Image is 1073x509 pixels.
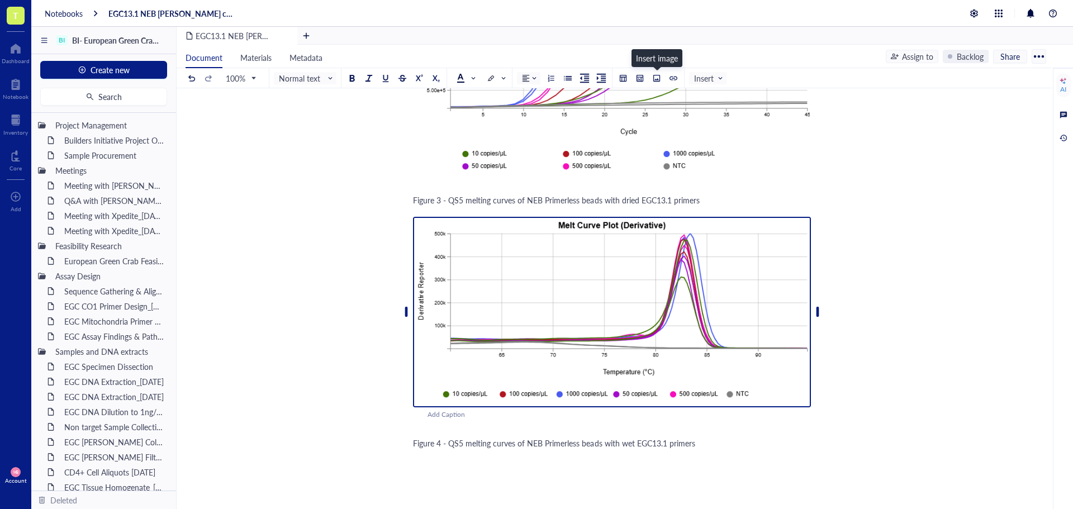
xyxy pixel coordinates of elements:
[91,65,130,74] span: Create new
[50,163,169,178] div: Meetings
[694,73,724,83] span: Insert
[59,36,65,44] div: BI
[3,75,29,100] a: Notebook
[428,410,825,420] div: Add Caption
[40,88,167,106] button: Search
[59,434,169,450] div: EGC [PERSON_NAME] Collection
[993,50,1027,63] button: Share
[59,298,169,314] div: EGC CO1 Primer Design_[DATE]
[13,470,18,474] span: MB
[59,313,169,329] div: EGC Mitochondria Primer Design_[DATE]
[108,8,235,18] a: EGC13.1 NEB [PERSON_NAME] cartridge test_[DATE]
[59,208,169,223] div: Meeting with Xpedite_[DATE]
[3,129,28,136] div: Inventory
[50,494,77,506] div: Deleted
[902,50,933,63] div: Assign to
[2,40,30,64] a: Dashboard
[59,253,169,269] div: European Green Crab Feasibility Research
[413,437,695,449] span: Figure 4 - QS5 melting curves of NEB Primerless beads with wet EGC13.1 primers
[45,8,83,18] a: Notebooks
[59,449,169,465] div: EGC [PERSON_NAME] Filter Extraction [PERSON_NAME] Bay [DATE]
[59,283,169,299] div: Sequence Gathering & Alignment
[3,111,28,136] a: Inventory
[2,58,30,64] div: Dashboard
[59,419,169,435] div: Non target Sample Collection, Dissection & DNA extraction
[50,117,169,133] div: Project Management
[59,148,169,163] div: Sample Procurement
[1000,51,1020,61] span: Share
[59,374,169,389] div: EGC DNA Extraction_[DATE]
[50,344,169,359] div: Samples and DNA extracts
[50,268,169,284] div: Assay Design
[59,178,169,193] div: Meeting with [PERSON_NAME][GEOGRAPHIC_DATA] [DATE]
[59,389,169,405] div: EGC DNA Extraction_[DATE]
[1060,85,1066,94] div: AI
[40,61,167,79] button: Create new
[10,165,22,172] div: Core
[59,359,169,374] div: EGC Specimen Dissection
[59,479,169,495] div: EGC Tissue Homogenate_[DATE]
[240,52,272,63] span: Materials
[10,147,22,172] a: Core
[279,73,334,83] span: Normal text
[50,238,169,254] div: Feasibility Research
[186,52,222,63] span: Document
[59,464,169,480] div: CD4+ Cell Aliquots [DATE]
[72,35,222,46] span: BI- European Green Crab [PERSON_NAME]
[957,50,984,63] div: Backlog
[13,8,18,22] span: T
[11,206,21,212] div: Add
[59,223,169,239] div: Meeting with Xpedite_[DATE]
[59,329,169,344] div: EGC Assay Findings & Pathways_[DATE]
[98,92,122,101] span: Search
[413,194,700,206] span: Figure 3 - QS5 melting curves of NEB Primerless beads with dried EGC13.1 primers
[3,93,29,100] div: Notebook
[289,52,322,63] span: Metadata
[636,52,678,64] div: Insert image
[59,193,169,208] div: Q&A with [PERSON_NAME] [DATE]
[413,217,811,407] img: genemod-experiment-image
[59,132,169,148] div: Builders Initiative Project Outline
[5,477,27,484] div: Account
[226,73,255,83] span: 100%
[59,404,169,420] div: EGC DNA Dilution to 1ng/ul_[DATE]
